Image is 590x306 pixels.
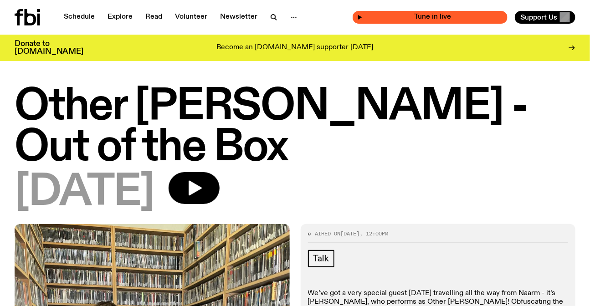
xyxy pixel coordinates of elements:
[217,44,374,52] p: Become an [DOMAIN_NAME] supporter [DATE]
[313,254,329,264] span: Talk
[15,87,575,168] h1: Other [PERSON_NAME] - Out of the Box
[520,13,557,21] span: Support Us
[308,250,334,267] a: Talk
[363,14,503,20] span: Tune in live
[515,11,575,24] button: Support Us
[341,230,360,237] span: [DATE]
[360,230,389,237] span: , 12:00pm
[102,11,138,24] a: Explore
[15,40,83,56] h3: Donate to [DOMAIN_NAME]
[215,11,263,24] a: Newsletter
[353,11,508,24] button: On AirArvos with Ruby and [PERSON_NAME]Tune in live
[315,230,341,237] span: Aired on
[58,11,100,24] a: Schedule
[140,11,168,24] a: Read
[15,172,154,213] span: [DATE]
[169,11,213,24] a: Volunteer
